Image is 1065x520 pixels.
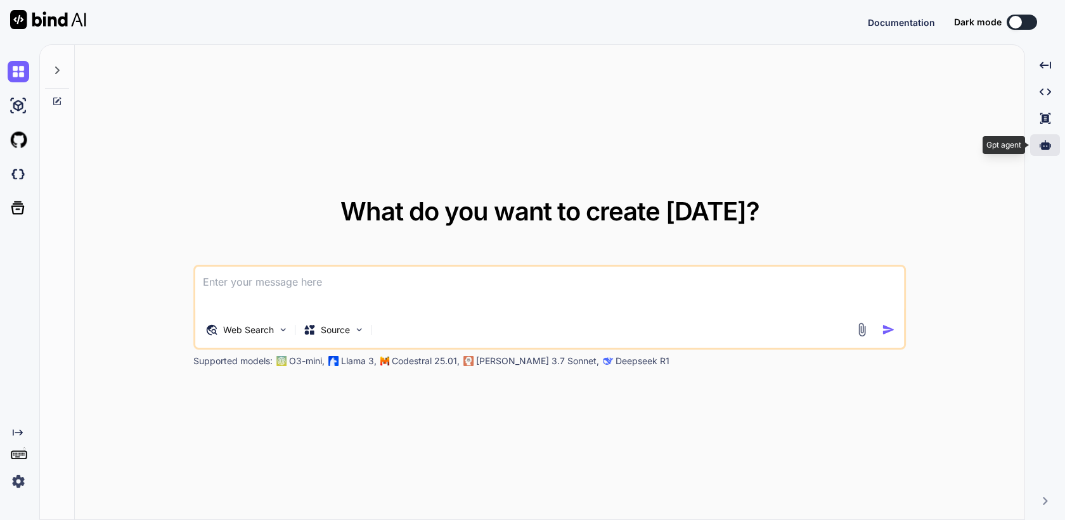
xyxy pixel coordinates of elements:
[321,324,350,336] p: Source
[289,355,325,367] p: O3-mini,
[603,356,613,366] img: claude
[392,355,460,367] p: Codestral 25.01,
[855,322,869,337] img: attachment
[882,323,895,336] img: icon
[616,355,669,367] p: Deepseek R1
[8,129,29,151] img: githubLight
[476,355,599,367] p: [PERSON_NAME] 3.7 Sonnet,
[380,357,389,365] img: Mistral-AI
[868,17,935,28] span: Documentation
[341,355,377,367] p: Llama 3,
[328,356,339,366] img: Llama2
[278,324,288,335] img: Pick Tools
[463,356,474,366] img: claude
[954,16,1002,29] span: Dark mode
[8,163,29,185] img: darkCloudIdeIcon
[10,10,86,29] img: Bind AI
[193,355,273,367] p: Supported models:
[340,196,759,227] span: What do you want to create [DATE]?
[8,95,29,117] img: ai-studio
[223,324,274,336] p: Web Search
[8,471,29,492] img: settings
[276,356,287,366] img: GPT-4
[868,16,935,29] button: Documentation
[8,61,29,82] img: chat
[354,324,365,335] img: Pick Models
[983,136,1025,154] div: Gpt agent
